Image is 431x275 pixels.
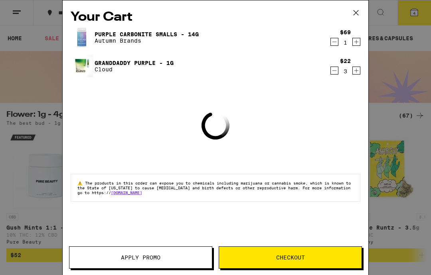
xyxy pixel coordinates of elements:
[111,190,142,195] a: [DOMAIN_NAME]
[77,181,85,185] span: ⚠️
[69,246,212,269] button: Apply Promo
[71,8,360,26] h2: Your Cart
[95,66,174,73] p: Cloud
[219,246,362,269] button: Checkout
[71,55,93,77] img: Granddaddy Purple - 1g
[340,29,351,35] div: $69
[95,37,199,44] p: Autumn Brands
[352,67,360,75] button: Increment
[340,39,351,46] div: 1
[77,181,351,195] span: The products in this order can expose you to chemicals including marijuana or cannabis smoke, whi...
[330,67,338,75] button: Decrement
[330,38,338,46] button: Decrement
[276,255,305,260] span: Checkout
[121,255,160,260] span: Apply Promo
[71,26,93,49] img: Purple Carbonite Smalls - 14g
[95,60,174,66] a: Granddaddy Purple - 1g
[95,31,199,37] a: Purple Carbonite Smalls - 14g
[352,38,360,46] button: Increment
[340,58,351,64] div: $22
[340,68,351,75] div: 3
